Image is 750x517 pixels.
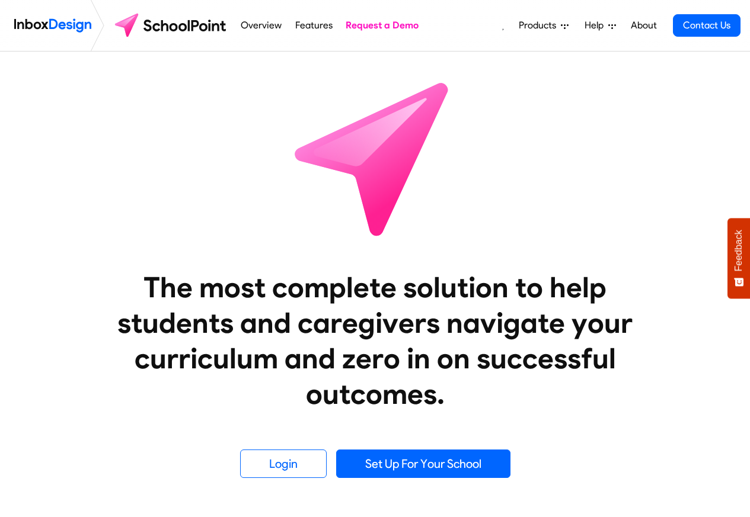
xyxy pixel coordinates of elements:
[580,14,621,37] a: Help
[519,18,561,33] span: Products
[292,14,336,37] a: Features
[733,230,744,271] span: Feedback
[673,14,741,37] a: Contact Us
[94,269,657,412] heading: The most complete solution to help students and caregivers navigate your curriculum and zero in o...
[109,11,234,40] img: schoolpoint logo
[240,449,327,478] a: Login
[269,52,482,265] img: icon_schoolpoint.svg
[627,14,660,37] a: About
[514,14,573,37] a: Products
[727,218,750,298] button: Feedback - Show survey
[238,14,285,37] a: Overview
[336,449,510,478] a: Set Up For Your School
[585,18,608,33] span: Help
[343,14,422,37] a: Request a Demo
